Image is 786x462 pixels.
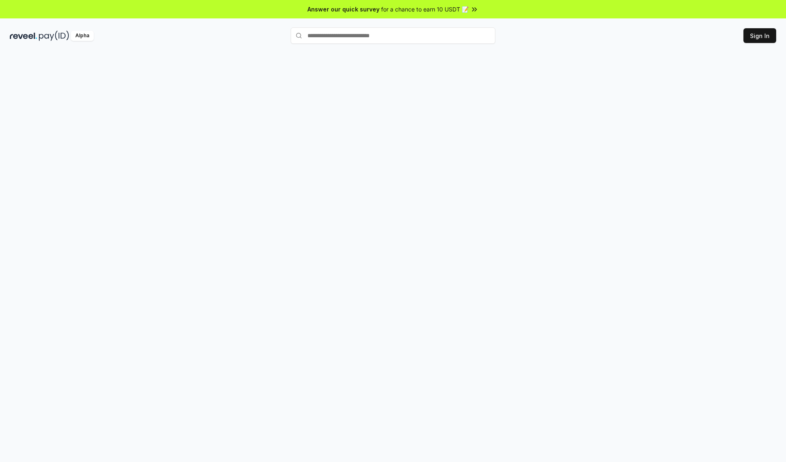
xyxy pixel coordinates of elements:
img: pay_id [39,31,69,41]
button: Sign In [743,28,776,43]
div: Alpha [71,31,94,41]
span: Answer our quick survey [307,5,379,14]
img: reveel_dark [10,31,37,41]
span: for a chance to earn 10 USDT 📝 [381,5,469,14]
